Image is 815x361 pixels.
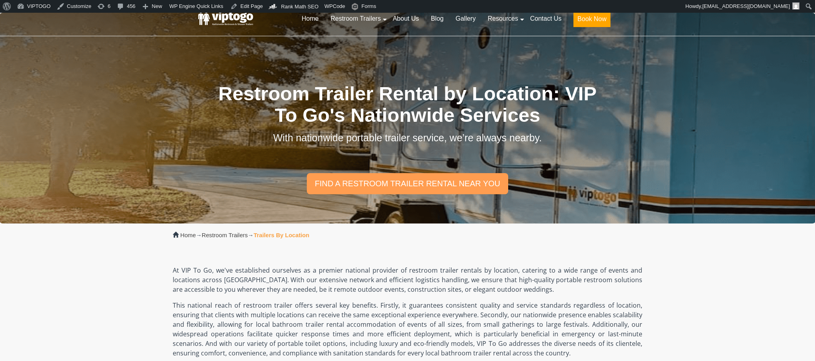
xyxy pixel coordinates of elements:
span: → → [180,232,309,238]
span: With nationwide portable trailer service, we’re always nearby. [273,132,542,143]
p: At VIP To Go, we've established ourselves as a premier national provider of restroom trailer rent... [173,265,642,294]
span: Restroom Trailer Rental by Location: VIP To Go's Nationwide Services [218,83,597,126]
a: About Us [387,10,425,27]
button: Book Now [573,11,610,27]
strong: Trailers By Location [253,232,309,238]
a: Home [296,10,325,27]
a: Home [180,232,196,238]
a: find a restroom trailer rental near you [307,173,508,194]
a: Gallery [450,10,482,27]
span: Rank Math SEO [281,4,318,10]
a: Book Now [567,10,616,32]
a: Resources [482,10,524,27]
span: [EMAIL_ADDRESS][DOMAIN_NAME] [702,3,790,9]
a: Restroom Trailers [325,10,387,27]
a: Blog [425,10,450,27]
a: Restroom Trailers [202,232,248,238]
a: Contact Us [524,10,567,27]
p: This national reach of restroom trailer offers several key benefits. Firstly, it guarantees consi... [173,301,642,358]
